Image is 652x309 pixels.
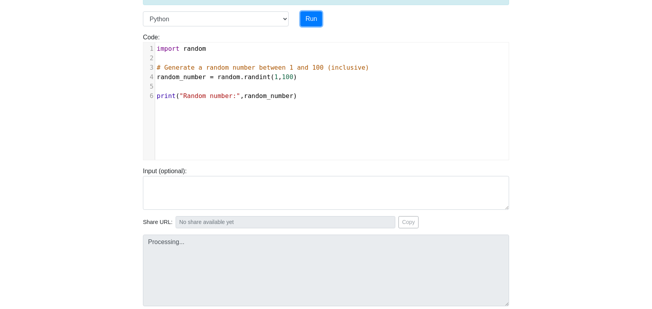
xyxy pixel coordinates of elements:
[210,73,214,81] span: =
[300,11,322,26] button: Run
[274,73,278,81] span: 1
[143,54,155,63] div: 2
[137,33,515,160] div: Code:
[143,44,155,54] div: 1
[137,167,515,210] div: Input (optional):
[143,72,155,82] div: 4
[157,92,176,100] span: print
[143,218,172,227] span: Share URL:
[143,82,155,91] div: 5
[176,216,395,228] input: No share available yet
[157,45,180,52] span: import
[157,73,297,81] span: . ( , )
[183,45,206,52] span: random
[143,63,155,72] div: 3
[157,73,206,81] span: random_number
[157,92,297,100] span: ( , )
[157,64,369,71] span: # Generate a random number between 1 and 100 (inclusive)
[282,73,293,81] span: 100
[398,216,419,228] button: Copy
[244,73,270,81] span: randint
[244,92,293,100] span: random_number
[143,91,155,101] div: 6
[180,92,240,100] span: "Random number:"
[217,73,240,81] span: random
